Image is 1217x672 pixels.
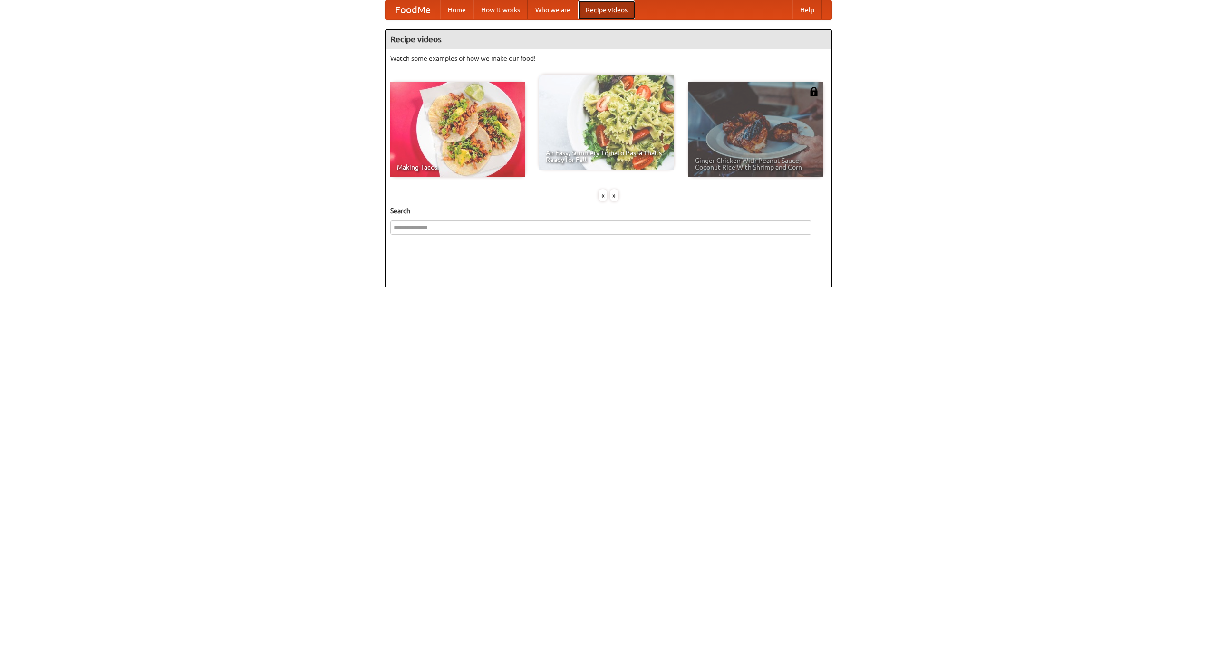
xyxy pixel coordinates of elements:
h4: Recipe videos [386,30,831,49]
p: Watch some examples of how we make our food! [390,54,827,63]
a: An Easy, Summery Tomato Pasta That's Ready for Fall [539,75,674,170]
span: An Easy, Summery Tomato Pasta That's Ready for Fall [546,150,667,163]
a: FoodMe [386,0,440,19]
a: Recipe videos [578,0,635,19]
span: Making Tacos [397,164,519,170]
a: Who we are [528,0,578,19]
a: How it works [473,0,528,19]
h5: Search [390,206,827,216]
a: Help [792,0,822,19]
a: Making Tacos [390,82,525,177]
div: » [610,189,618,201]
img: 483408.png [809,87,819,96]
div: « [599,189,607,201]
a: Home [440,0,473,19]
